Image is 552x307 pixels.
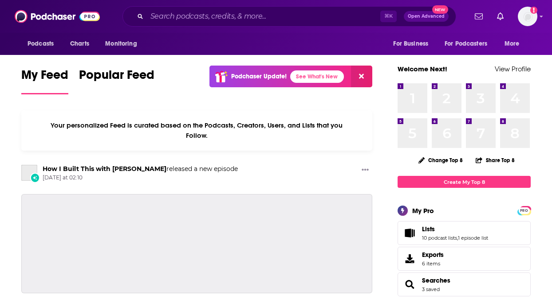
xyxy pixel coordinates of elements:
div: Search podcasts, credits, & more... [122,6,456,27]
input: Search podcasts, credits, & more... [147,9,380,23]
span: My Feed [21,67,68,88]
span: [DATE] at 02:10 [43,174,238,182]
div: New Episode [30,173,40,183]
span: ⌘ K [380,11,397,22]
button: Show More Button [358,165,372,176]
span: For Podcasters [445,38,487,50]
svg: Add a profile image [530,7,537,14]
button: open menu [498,35,531,52]
a: Create My Top 8 [398,176,531,188]
span: For Business [393,38,428,50]
button: Open AdvancedNew [404,11,449,22]
a: Searches [401,278,418,291]
button: Share Top 8 [475,152,515,169]
span: More [505,38,520,50]
span: Monitoring [105,38,137,50]
a: Charts [64,35,95,52]
span: Podcasts [28,38,54,50]
a: 1 episode list [458,235,488,241]
span: Charts [70,38,89,50]
span: , [457,235,458,241]
span: New [432,5,448,14]
button: open menu [439,35,500,52]
button: open menu [21,35,65,52]
p: Podchaser Update! [231,73,287,80]
span: Exports [422,251,444,259]
a: Exports [398,247,531,271]
a: 10 podcast lists [422,235,457,241]
span: Popular Feed [79,67,154,88]
span: Exports [401,253,418,265]
a: See What's New [290,70,344,83]
a: Welcome Next! [398,65,447,73]
a: Lists [401,227,418,239]
img: User Profile [518,7,537,26]
a: Show notifications dropdown [493,9,507,24]
a: Lists [422,225,488,233]
a: 3 saved [422,286,440,292]
button: Show profile menu [518,7,537,26]
button: open menu [387,35,439,52]
a: How I Built This with Guy Raz [21,165,37,181]
img: Podchaser - Follow, Share and Rate Podcasts [15,8,100,25]
a: Searches [422,276,450,284]
a: Popular Feed [79,67,154,94]
h3: released a new episode [43,165,238,173]
span: Searches [398,272,531,296]
span: 6 items [422,260,444,267]
span: PRO [519,207,529,214]
span: Open Advanced [408,14,445,19]
span: Lists [398,221,531,245]
span: Lists [422,225,435,233]
span: Logged in as systemsteam [518,7,537,26]
div: My Pro [412,206,434,215]
a: View Profile [495,65,531,73]
button: Change Top 8 [413,155,468,166]
a: How I Built This with Guy Raz [43,165,166,173]
a: PRO [519,207,529,214]
a: Show notifications dropdown [471,9,486,24]
button: open menu [99,35,148,52]
a: My Feed [21,67,68,94]
div: Your personalized Feed is curated based on the Podcasts, Creators, Users, and Lists that you Follow. [21,110,372,151]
